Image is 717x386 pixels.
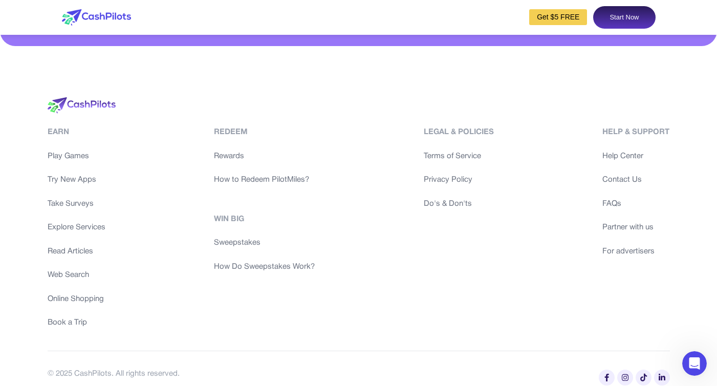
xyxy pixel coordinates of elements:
a: Sweepstakes [214,237,315,249]
a: Start Now [593,6,655,29]
a: FAQs [602,198,669,210]
div: © 2025 CashPilots. All rights reserved. [48,368,180,380]
div: Earn [48,126,105,138]
div: Redeem [214,126,315,138]
a: Rewards [214,151,315,162]
img: logo [62,9,131,26]
a: Online Shopping [48,293,105,305]
a: For advertisers [602,246,669,258]
a: Get $5 FREE [529,9,587,25]
div: Help & Support [602,126,669,138]
a: Contact Us [602,174,669,186]
a: Book a Trip [48,317,105,329]
a: Explore Services [48,222,105,233]
a: Privacy Policy [424,174,494,186]
a: Play Games [48,151,105,162]
a: Help Center [602,151,669,162]
a: How to Redeem PilotMiles? [214,174,315,186]
a: Partner with us [602,222,669,233]
iframe: Intercom live chat [682,351,707,376]
a: Terms of Service [424,151,494,162]
a: Try New Apps [48,174,105,186]
div: Legal & Policies [424,126,494,138]
a: Read Articles [48,246,105,258]
div: Win Big [214,213,315,225]
a: Do's & Don'ts [424,198,494,210]
a: Take Surveys [48,198,105,210]
a: Web Search [48,269,105,281]
a: How Do Sweepstakes Work? [214,261,315,273]
img: logo [48,97,116,114]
